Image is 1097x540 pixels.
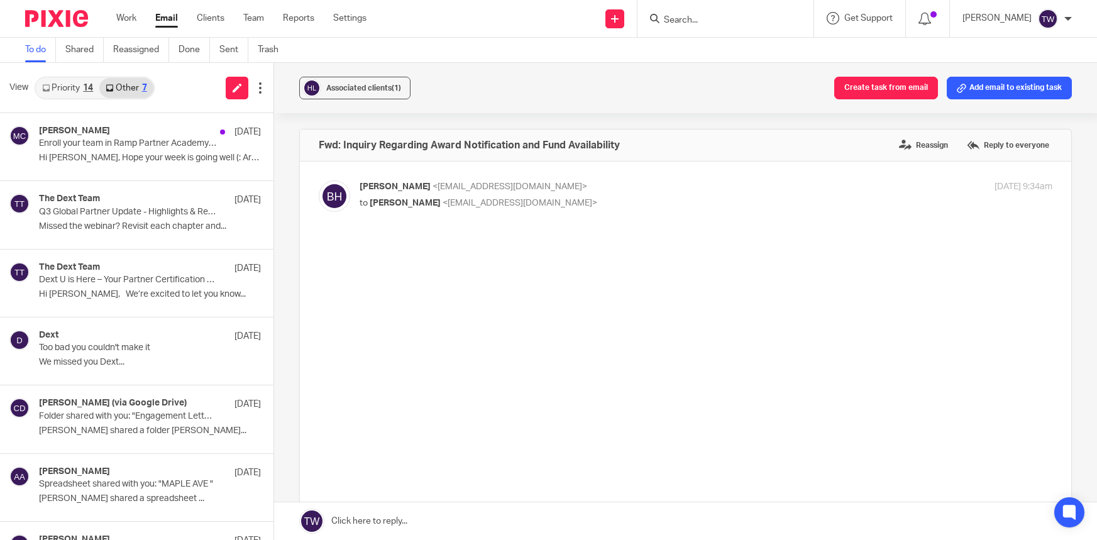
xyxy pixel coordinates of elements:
[39,330,58,341] h4: Dext
[39,138,217,149] p: Enroll your team in Ramp Partner Academy (+ CPEs!)
[896,136,951,155] label: Reassign
[333,12,367,25] a: Settings
[947,77,1072,99] button: Add email to existing task
[36,78,99,98] a: Priority14
[9,81,28,94] span: View
[113,38,169,62] a: Reassigned
[319,139,620,152] h4: Fwd: Inquiry Regarding Award Notification and Fund Availability
[302,79,321,97] img: svg%3E
[834,77,938,99] button: Create task from email
[39,194,100,204] h4: The Dext Team
[39,357,261,368] p: We missed you Dext...
[234,330,261,343] p: [DATE]
[83,84,93,92] div: 14
[39,289,261,300] p: Hi [PERSON_NAME], We’re excited to let you know...
[179,38,210,62] a: Done
[39,153,261,163] p: Hi [PERSON_NAME], Hope your week is going well (: Are...
[39,262,100,273] h4: The Dext Team
[234,398,261,411] p: [DATE]
[258,38,288,62] a: Trash
[39,411,217,422] p: Folder shared with you: "Engagement Letter Samples"
[197,12,224,25] a: Clients
[283,12,314,25] a: Reports
[360,199,368,207] span: to
[99,78,153,98] a: Other7
[299,77,411,99] button: Associated clients(1)
[39,275,217,285] p: Dext U is Here – Your Partner Certification Awaits!
[39,126,110,136] h4: [PERSON_NAME]
[360,182,431,191] span: [PERSON_NAME]
[844,14,893,23] span: Get Support
[65,38,104,62] a: Shared
[142,84,147,92] div: 7
[663,15,776,26] input: Search
[9,194,30,214] img: svg%3E
[25,38,56,62] a: To do
[319,180,350,212] img: svg%3E
[39,343,217,353] p: Too bad you couldn't make it
[234,262,261,275] p: [DATE]
[155,12,178,25] a: Email
[243,12,264,25] a: Team
[9,262,30,282] img: svg%3E
[392,84,401,92] span: (1)
[962,12,1032,25] p: [PERSON_NAME]
[234,194,261,206] p: [DATE]
[39,221,261,232] p: Missed the webinar? Revisit each chapter and...
[39,466,110,477] h4: [PERSON_NAME]
[116,12,136,25] a: Work
[443,199,597,207] span: <[EMAIL_ADDRESS][DOMAIN_NAME]>
[1038,9,1058,29] img: svg%3E
[9,126,30,146] img: svg%3E
[39,398,187,409] h4: [PERSON_NAME] (via Google Drive)
[234,126,261,138] p: [DATE]
[995,180,1052,194] p: [DATE] 9:34am
[39,207,217,218] p: Q3 Global Partner Update - Highlights & Resources
[9,466,30,487] img: svg%3E
[39,426,261,436] p: [PERSON_NAME] shared a folder [PERSON_NAME]...
[219,38,248,62] a: Sent
[370,199,441,207] span: [PERSON_NAME]
[39,479,217,490] p: Spreadsheet shared with you: "MAPLE AVE "
[39,493,261,504] p: [PERSON_NAME] shared a spreadsheet ...
[9,398,30,418] img: svg%3E
[234,466,261,479] p: [DATE]
[25,10,88,27] img: Pixie
[326,84,401,92] span: Associated clients
[433,182,587,191] span: <[EMAIL_ADDRESS][DOMAIN_NAME]>
[964,136,1052,155] label: Reply to everyone
[9,330,30,350] img: svg%3E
